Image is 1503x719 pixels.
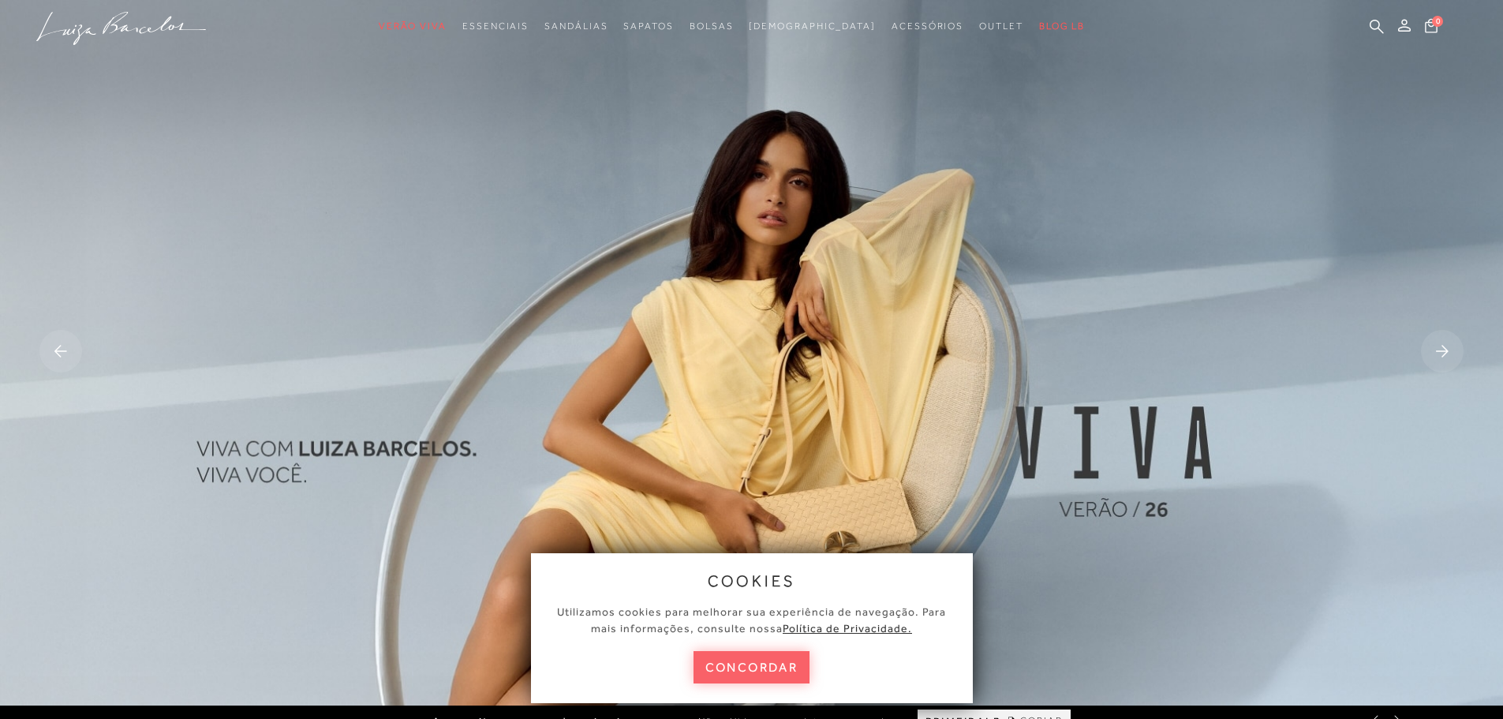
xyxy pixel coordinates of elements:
[783,622,912,635] a: Política de Privacidade.
[544,12,608,41] a: noSubCategoriesText
[979,12,1023,41] a: noSubCategoriesText
[690,12,734,41] a: noSubCategoriesText
[544,21,608,32] span: Sandálias
[749,12,876,41] a: noSubCategoriesText
[690,21,734,32] span: Bolsas
[623,21,673,32] span: Sapatos
[379,12,447,41] a: noSubCategoriesText
[462,21,529,32] span: Essenciais
[1039,12,1085,41] a: BLOG LB
[694,651,810,683] button: concordar
[892,21,963,32] span: Acessórios
[979,21,1023,32] span: Outlet
[1432,16,1443,27] span: 0
[892,12,963,41] a: noSubCategoriesText
[708,572,796,590] span: cookies
[557,605,946,635] span: Utilizamos cookies para melhorar sua experiência de navegação. Para mais informações, consulte nossa
[749,21,876,32] span: [DEMOGRAPHIC_DATA]
[1420,17,1442,39] button: 0
[379,21,447,32] span: Verão Viva
[1039,21,1085,32] span: BLOG LB
[462,12,529,41] a: noSubCategoriesText
[623,12,673,41] a: noSubCategoriesText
